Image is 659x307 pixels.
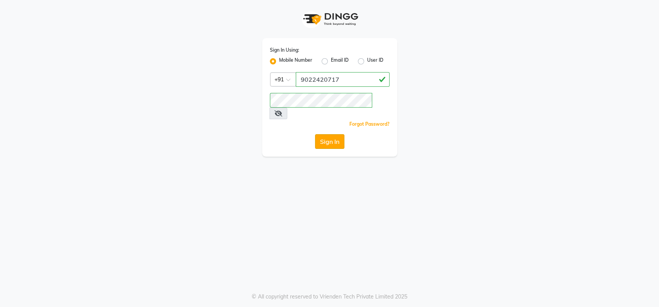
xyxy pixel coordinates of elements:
label: User ID [367,57,383,66]
input: Username [270,93,372,108]
label: Sign In Using: [270,47,299,54]
input: Username [296,72,390,87]
a: Forgot Password? [349,121,390,127]
label: Email ID [331,57,349,66]
button: Sign In [315,134,344,149]
label: Mobile Number [279,57,312,66]
img: logo1.svg [299,8,361,30]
